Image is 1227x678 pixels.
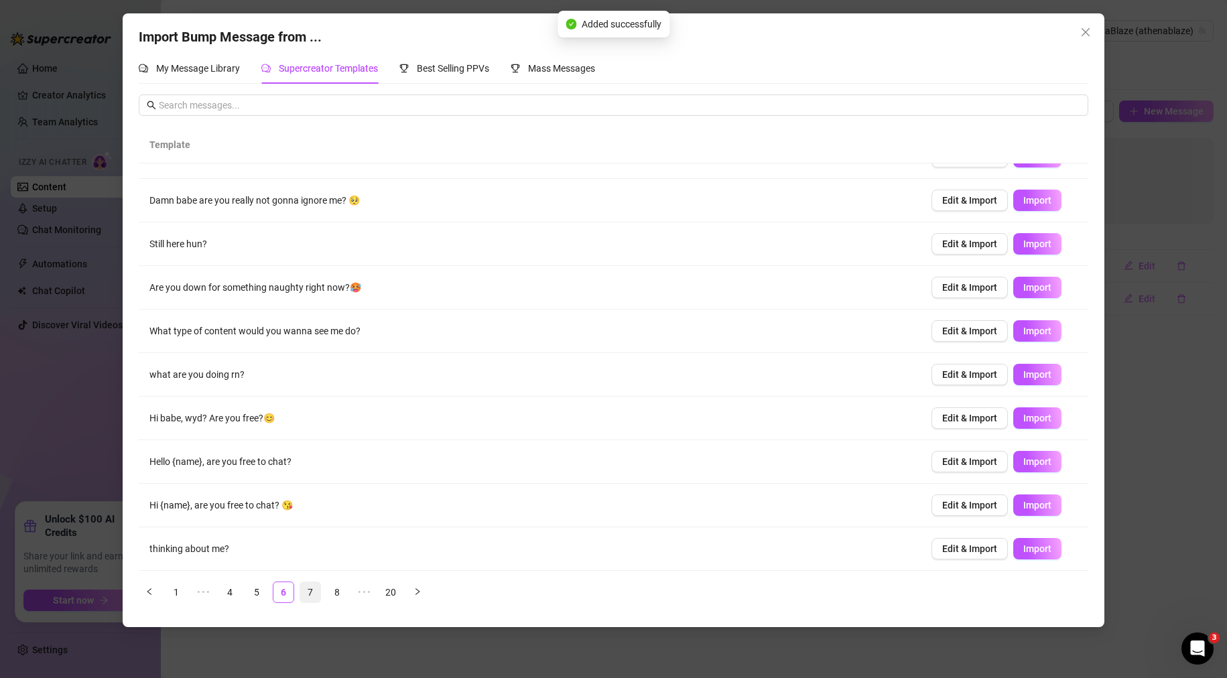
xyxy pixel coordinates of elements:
[417,63,489,74] span: Best Selling PPVs
[192,582,214,603] li: Previous 5 Pages
[1023,195,1051,206] span: Import
[931,494,1008,516] button: Edit & Import
[273,582,294,603] li: 6
[139,179,921,222] td: Damn babe are you really not gonna ignore me? 🥺
[300,582,320,602] a: 7
[407,582,428,603] li: Next Page
[1013,407,1061,429] button: Import
[1013,190,1061,211] button: Import
[1013,451,1061,472] button: Import
[159,98,1080,113] input: Search messages...
[139,353,921,397] td: what are you doing rn?
[942,456,997,467] span: Edit & Import
[145,588,153,596] span: left
[413,588,422,596] span: right
[326,582,348,603] li: 8
[942,326,997,336] span: Edit & Import
[566,19,576,29] span: check-circle
[139,484,921,527] td: Hi {name}, are you free to chat? 😘
[1013,320,1061,342] button: Import
[942,239,997,249] span: Edit & Import
[139,64,148,73] span: comment
[942,543,997,554] span: Edit & Import
[511,64,520,73] span: trophy
[279,63,378,74] span: Supercreator Templates
[1075,21,1096,43] button: Close
[1181,632,1214,665] iframe: Intercom live chat
[1013,364,1061,385] button: Import
[931,277,1008,298] button: Edit & Import
[261,64,271,73] span: comment
[139,29,322,45] span: Import Bump Message from ...
[247,582,267,602] a: 5
[1013,494,1061,516] button: Import
[1080,27,1091,38] span: close
[353,582,375,603] li: Next 5 Pages
[139,127,909,163] th: Template
[1023,456,1051,467] span: Import
[166,582,186,602] a: 1
[399,64,409,73] span: trophy
[381,582,401,602] a: 20
[1013,277,1061,298] button: Import
[353,582,375,603] span: •••
[1013,233,1061,255] button: Import
[1209,632,1220,643] span: 3
[139,222,921,266] td: Still here hun?
[942,413,997,423] span: Edit & Import
[139,310,921,353] td: What type of content would you wanna see me do?
[192,582,214,603] span: •••
[1023,543,1051,554] span: Import
[1023,239,1051,249] span: Import
[139,582,160,603] li: Previous Page
[139,397,921,440] td: Hi babe, wyd? Are you free?😊
[327,582,347,602] a: 8
[1023,500,1051,511] span: Import
[139,440,921,484] td: Hello {name}, are you free to chat?
[139,582,160,603] button: left
[931,233,1008,255] button: Edit & Import
[166,582,187,603] li: 1
[582,17,661,31] span: Added successfully
[147,100,156,110] span: search
[1013,538,1061,559] button: Import
[1023,369,1051,380] span: Import
[407,582,428,603] button: right
[380,582,401,603] li: 20
[931,320,1008,342] button: Edit & Import
[219,582,241,603] li: 4
[931,190,1008,211] button: Edit & Import
[528,63,595,74] span: Mass Messages
[942,195,997,206] span: Edit & Import
[942,282,997,293] span: Edit & Import
[139,266,921,310] td: Are you down for something naughty right now?🥵
[139,527,921,571] td: thinking about me?
[300,582,321,603] li: 7
[1023,282,1051,293] span: Import
[931,451,1008,472] button: Edit & Import
[942,369,997,380] span: Edit & Import
[942,500,997,511] span: Edit & Import
[931,364,1008,385] button: Edit & Import
[156,63,240,74] span: My Message Library
[273,582,294,602] a: 6
[1023,413,1051,423] span: Import
[246,582,267,603] li: 5
[220,582,240,602] a: 4
[1075,27,1096,38] span: Close
[1023,326,1051,336] span: Import
[931,407,1008,429] button: Edit & Import
[931,538,1008,559] button: Edit & Import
